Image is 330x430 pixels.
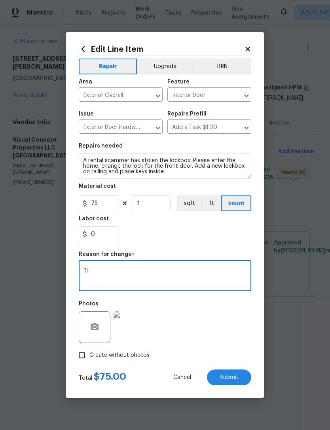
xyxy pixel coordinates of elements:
[177,195,201,211] button: sqft
[161,369,204,385] button: Cancel
[152,90,163,101] button: Open
[220,375,239,381] span: Submit
[241,90,252,101] button: Open
[167,111,207,117] h5: Repairs Prefill
[221,195,251,211] button: count
[79,252,132,257] h5: Reason for change
[152,122,163,133] button: Open
[79,373,126,382] div: Total
[193,59,251,74] button: BRN
[79,79,92,85] h5: Area
[79,45,244,53] h2: Edit Line Item
[79,184,116,189] h5: Material cost
[79,59,137,74] button: Repair
[167,79,190,85] h5: Feature
[94,372,126,381] span: $ 75.00
[83,268,247,285] textarea: Tr
[79,301,99,307] h5: Photos
[137,59,193,74] button: Upgrade
[79,111,94,117] h5: Issue
[79,153,251,179] textarea: A rental scammer has stolen the lockbox. Please enter the home, change the lock for the front doo...
[79,143,123,149] h5: Repairs needed
[201,195,221,211] button: ft
[89,351,150,360] span: Create without photos
[241,122,252,133] button: Open
[207,369,251,385] button: Submit
[173,375,191,381] span: Cancel
[79,216,109,222] h5: Labor cost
